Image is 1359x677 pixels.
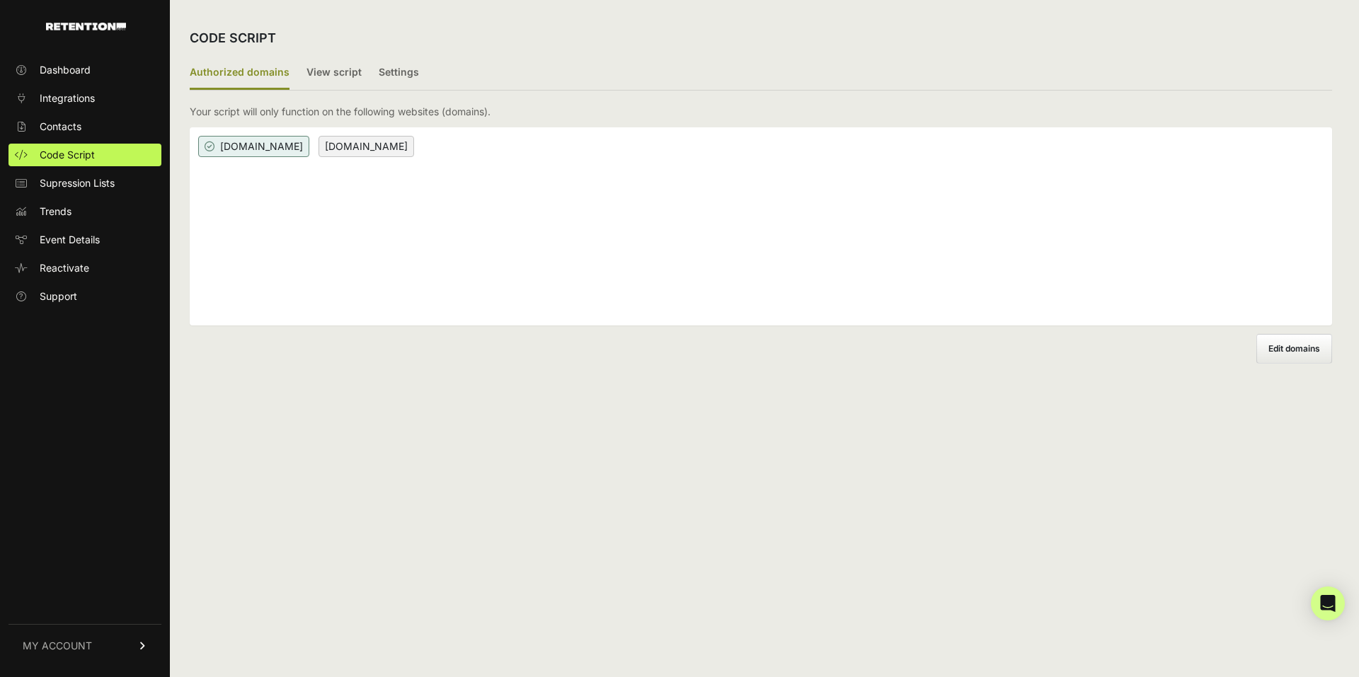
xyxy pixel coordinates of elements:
[8,87,161,110] a: Integrations
[8,228,161,251] a: Event Details
[23,639,92,653] span: MY ACCOUNT
[306,57,362,90] label: View script
[1268,343,1320,354] span: Edit domains
[8,59,161,81] a: Dashboard
[46,23,126,30] img: Retention.com
[319,136,414,157] span: [DOMAIN_NAME]
[40,120,81,134] span: Contacts
[8,285,161,308] a: Support
[8,257,161,279] a: Reactivate
[8,115,161,138] a: Contacts
[198,136,309,157] span: [DOMAIN_NAME]
[379,57,419,90] label: Settings
[8,172,161,195] a: Supression Lists
[8,624,161,667] a: MY ACCOUNT
[40,176,115,190] span: Supression Lists
[8,144,161,166] a: Code Script
[1311,586,1345,620] div: Open Intercom Messenger
[40,261,89,275] span: Reactivate
[40,233,100,247] span: Event Details
[8,200,161,223] a: Trends
[190,28,276,48] h2: CODE SCRIPT
[40,63,91,77] span: Dashboard
[40,204,71,219] span: Trends
[40,148,95,162] span: Code Script
[190,105,491,119] p: Your script will only function on the following websites (domains).
[190,57,289,90] label: Authorized domains
[40,289,77,303] span: Support
[40,91,95,105] span: Integrations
